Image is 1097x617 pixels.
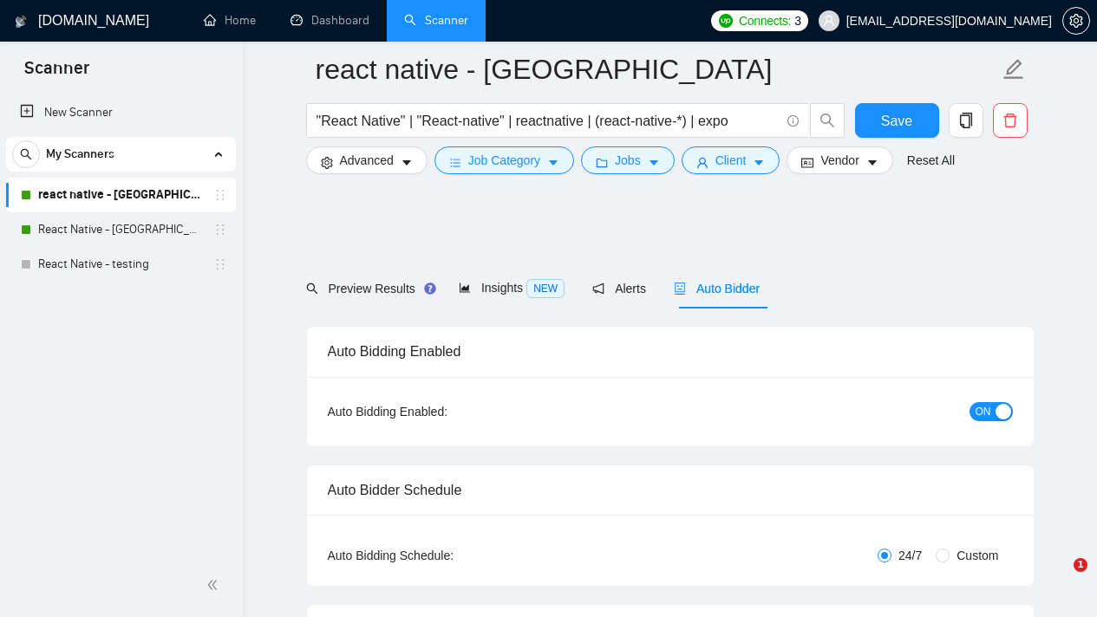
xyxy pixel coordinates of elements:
[306,283,318,295] span: search
[648,156,660,169] span: caret-down
[811,113,844,128] span: search
[794,11,801,30] span: 3
[20,95,222,130] a: New Scanner
[321,156,333,169] span: setting
[6,137,236,282] li: My Scanners
[866,156,878,169] span: caret-down
[674,283,686,295] span: robot
[810,103,845,138] button: search
[434,146,574,174] button: barsJob Categorycaret-down
[950,113,983,128] span: copy
[401,156,413,169] span: caret-down
[682,146,780,174] button: userClientcaret-down
[213,188,227,202] span: holder
[38,212,203,247] a: React Native - [GEOGRAPHIC_DATA]
[1074,558,1087,572] span: 1
[316,48,999,91] input: Scanner name...
[459,282,471,294] span: area-chart
[547,156,559,169] span: caret-down
[291,13,369,28] a: dashboardDashboard
[1062,14,1090,28] a: setting
[719,14,733,28] img: upwork-logo.png
[13,148,39,160] span: search
[15,8,27,36] img: logo
[891,546,929,565] span: 24/7
[328,402,556,421] div: Auto Bidding Enabled:
[328,327,1013,376] div: Auto Bidding Enabled
[696,156,708,169] span: user
[950,546,1005,565] span: Custom
[468,151,540,170] span: Job Category
[1002,58,1025,81] span: edit
[592,282,646,296] span: Alerts
[213,257,227,271] span: holder
[328,465,1013,515] div: Auto Bidder Schedule
[581,146,675,174] button: folderJobscaret-down
[422,281,438,296] div: Tooltip anchor
[820,151,859,170] span: Vendor
[12,140,40,168] button: search
[596,156,608,169] span: folder
[1062,7,1090,35] button: setting
[328,546,556,565] div: Auto Bidding Schedule:
[715,151,747,170] span: Client
[823,15,835,27] span: user
[592,283,604,295] span: notification
[739,11,791,30] span: Connects:
[340,151,394,170] span: Advanced
[1063,14,1089,28] span: setting
[46,137,114,172] span: My Scanners
[449,156,461,169] span: bars
[306,146,428,174] button: settingAdvancedcaret-down
[206,576,224,594] span: double-left
[674,282,760,296] span: Auto Bidder
[317,110,780,132] input: Search Freelance Jobs...
[1038,558,1080,600] iframe: Intercom live chat
[213,223,227,237] span: holder
[753,156,765,169] span: caret-down
[881,110,912,132] span: Save
[459,281,565,295] span: Insights
[306,282,431,296] span: Preview Results
[404,13,468,28] a: searchScanner
[801,156,813,169] span: idcard
[976,402,991,421] span: ON
[787,115,799,127] span: info-circle
[10,55,103,92] span: Scanner
[204,13,256,28] a: homeHome
[994,113,1027,128] span: delete
[907,151,955,170] a: Reset All
[949,103,983,138] button: copy
[38,178,203,212] a: react native - [GEOGRAPHIC_DATA]
[993,103,1028,138] button: delete
[6,95,236,130] li: New Scanner
[38,247,203,282] a: React Native - testing
[526,279,565,298] span: NEW
[615,151,641,170] span: Jobs
[787,146,892,174] button: idcardVendorcaret-down
[855,103,939,138] button: Save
